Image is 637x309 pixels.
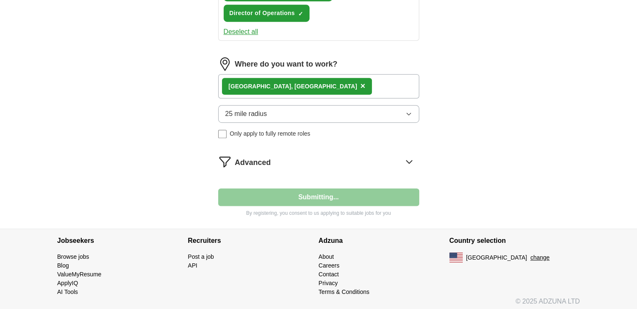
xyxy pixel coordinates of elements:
button: Director of Operations✓ [224,5,309,22]
label: Where do you want to work? [235,59,338,70]
span: Only apply to fully remote roles [230,129,310,138]
span: Advanced [235,157,271,168]
a: Careers [319,262,340,269]
div: , [GEOGRAPHIC_DATA] [229,82,357,91]
img: location.png [218,57,232,71]
button: Deselect all [224,27,258,37]
span: ✓ [298,10,303,17]
span: 25 mile radius [225,109,267,119]
a: Browse jobs [57,253,89,260]
a: Blog [57,262,69,269]
button: × [360,80,365,93]
strong: [GEOGRAPHIC_DATA] [229,83,291,90]
a: Privacy [319,280,338,286]
h4: Country selection [449,229,580,252]
a: ApplyIQ [57,280,78,286]
span: Director of Operations [230,9,295,18]
p: By registering, you consent to us applying to suitable jobs for you [218,209,419,217]
a: ValueMyResume [57,271,102,278]
a: About [319,253,334,260]
a: Terms & Conditions [319,288,369,295]
img: US flag [449,252,463,263]
a: API [188,262,198,269]
span: × [360,81,365,90]
button: Submitting... [218,188,419,206]
img: filter [218,155,232,168]
input: Only apply to fully remote roles [218,130,227,138]
a: Contact [319,271,339,278]
a: Post a job [188,253,214,260]
span: [GEOGRAPHIC_DATA] [466,253,527,262]
button: 25 mile radius [218,105,419,123]
button: change [530,253,549,262]
a: AI Tools [57,288,78,295]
